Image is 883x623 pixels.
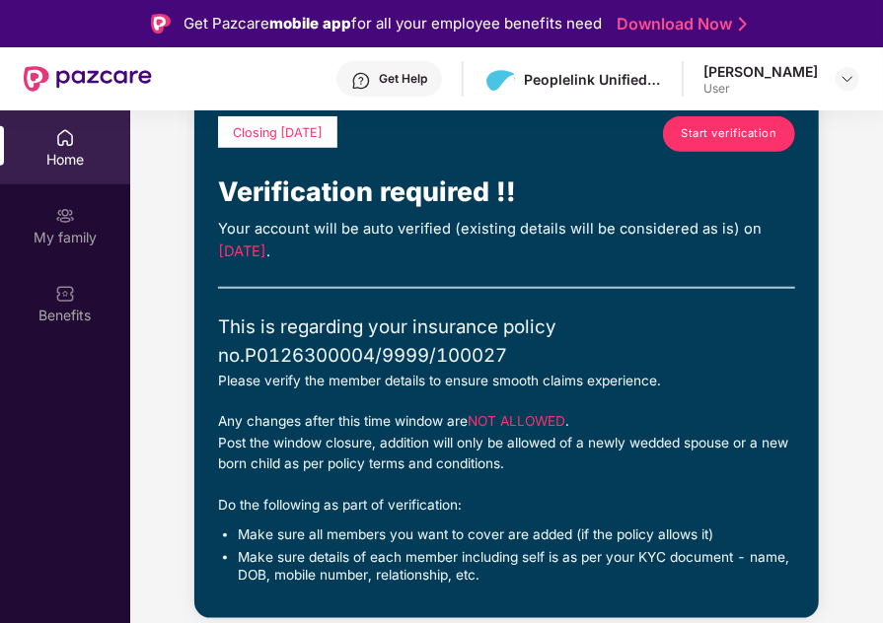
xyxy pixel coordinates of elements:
[468,413,565,429] span: NOT ALLOWED
[218,312,795,371] div: This is regarding your insurance policy no. P0126300004/9999/100027
[703,81,818,97] div: User
[238,548,795,584] li: Make sure details of each member including self is as per your KYC document - name, DOB, mobile n...
[524,70,662,89] div: Peoplelink Unified Communications Private Ltd
[55,128,75,148] img: svg+xml;base64,PHN2ZyBpZD0iSG9tZSIgeG1sbnM9Imh0dHA6Ly93d3cudzMub3JnLzIwMDAvc3ZnIiB3aWR0aD0iMjAiIG...
[218,242,266,260] span: [DATE]
[151,14,171,34] img: Logo
[218,411,795,475] div: Any changes after this time window are . Post the window closure, addition will only be allowed o...
[184,12,603,35] div: Get Pazcare for all your employee benefits need
[486,65,515,94] img: download.png
[379,71,427,87] div: Get Help
[55,206,75,226] img: svg+xml;base64,PHN2ZyB3aWR0aD0iMjAiIGhlaWdodD0iMjAiIHZpZXdCb3g9IjAgMCAyMCAyMCIgZmlsbD0ibm9uZSIgeG...
[682,125,777,143] span: Start verification
[703,62,818,81] div: [PERSON_NAME]
[218,495,795,517] div: Do the following as part of verification:
[233,125,323,140] span: Closing [DATE]
[218,371,795,392] div: Please verify the member details to ensure smooth claims experience.
[618,14,741,35] a: Download Now
[270,14,352,33] strong: mobile app
[218,172,795,213] div: Verification required !!
[238,525,795,543] li: Make sure all members you want to cover are added (if the policy allows it)
[840,71,855,87] img: svg+xml;base64,PHN2ZyBpZD0iRHJvcGRvd24tMzJ4MzIiIHhtbG5zPSJodHRwOi8vd3d3LnczLm9yZy8yMDAwL3N2ZyIgd2...
[218,218,795,263] div: Your account will be auto verified (existing details will be considered as is) on .
[739,14,747,35] img: Stroke
[24,66,152,92] img: New Pazcare Logo
[351,71,371,91] img: svg+xml;base64,PHN2ZyBpZD0iSGVscC0zMngzMiIgeG1sbnM9Imh0dHA6Ly93d3cudzMub3JnLzIwMDAvc3ZnIiB3aWR0aD...
[55,284,75,304] img: svg+xml;base64,PHN2ZyBpZD0iQmVuZWZpdHMiIHhtbG5zPSJodHRwOi8vd3d3LnczLm9yZy8yMDAwL3N2ZyIgd2lkdGg9Ij...
[663,116,795,152] a: Start verification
